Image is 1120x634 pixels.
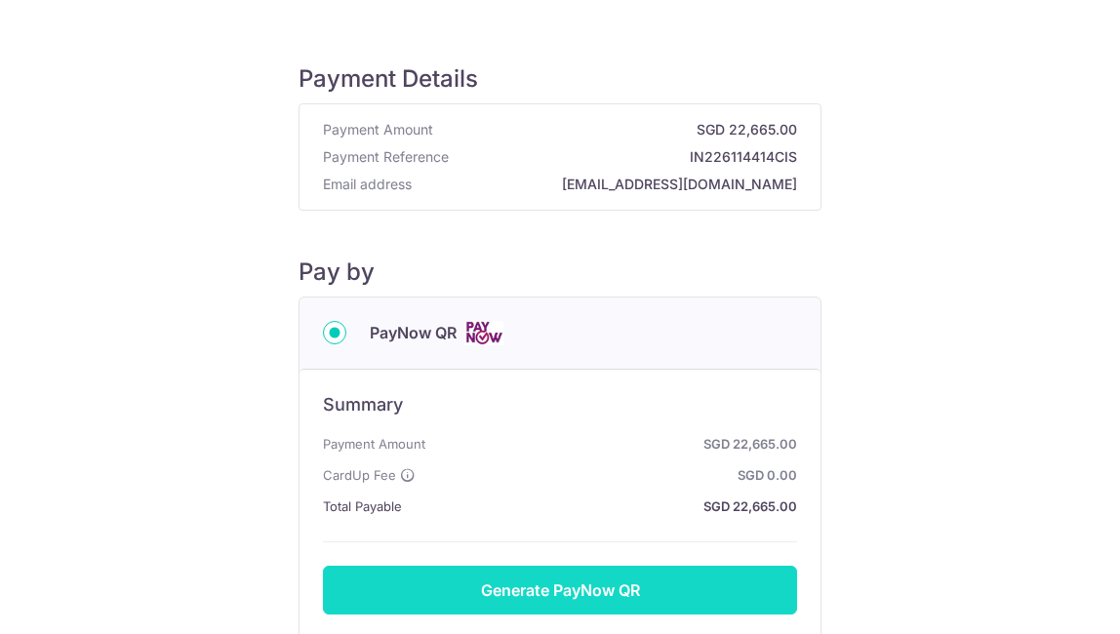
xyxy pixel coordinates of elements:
span: Payment Amount [323,432,425,456]
span: Email address [323,175,412,194]
div: PayNow QR Cards logo [323,321,797,345]
span: Payment Amount [323,120,433,139]
strong: SGD 0.00 [423,463,797,487]
span: Total Payable [323,495,402,518]
strong: SGD 22,665.00 [410,495,797,518]
h6: Summary [323,393,797,416]
span: Payment Reference [323,147,449,167]
span: CardUp Fee [323,463,396,487]
img: Cards logo [464,321,503,345]
span: PayNow QR [370,321,457,344]
h5: Pay by [299,258,821,287]
strong: [EMAIL_ADDRESS][DOMAIN_NAME] [420,175,797,194]
strong: SGD 22,665.00 [433,432,797,456]
strong: SGD 22,665.00 [441,120,797,139]
strong: IN226114414CIS [457,147,797,167]
button: Generate PayNow QR [323,566,797,614]
h5: Payment Details [299,64,821,94]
